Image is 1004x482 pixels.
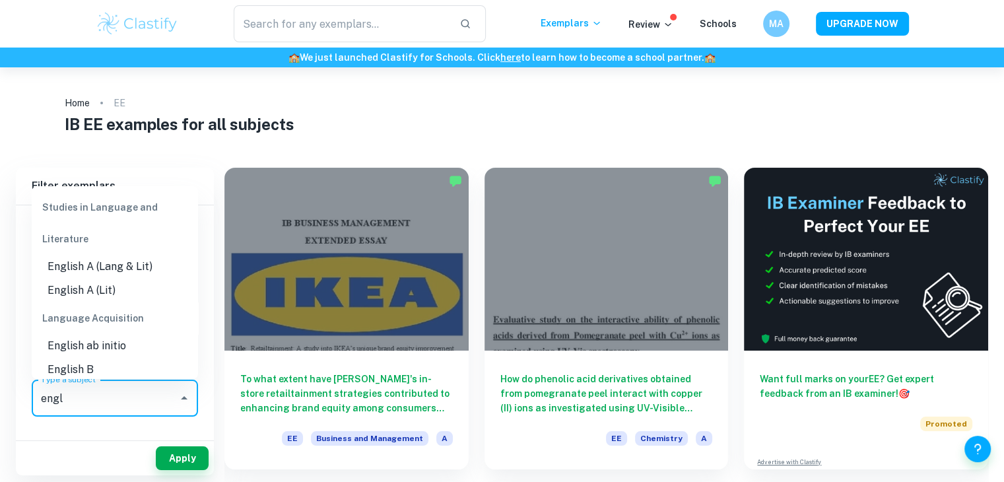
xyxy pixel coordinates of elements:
a: Home [65,94,90,112]
p: Exemplars [541,16,602,30]
img: Thumbnail [744,168,988,351]
h1: IB EE examples for all subjects [65,112,940,136]
li: English ab initio [32,334,198,358]
h6: We just launched Clastify for Schools. Click to learn how to become a school partner. [3,50,1001,65]
img: Clastify logo [96,11,180,37]
button: UPGRADE NOW [816,12,909,36]
button: MA [763,11,789,37]
a: Want full marks on yourEE? Get expert feedback from an IB examiner!PromotedAdvertise with Clastify [744,168,988,469]
span: Chemistry [635,431,688,446]
div: Language Acquisition [32,302,198,334]
img: Marked [708,174,721,188]
a: here [500,52,521,63]
button: Apply [156,446,209,470]
span: EE [606,431,627,446]
h6: To what extent have [PERSON_NAME]'s in-store retailtainment strategies contributed to enhancing b... [240,372,453,415]
button: Close [175,389,193,407]
span: 🏫 [288,52,300,63]
li: English B [32,358,198,382]
span: EE [282,431,303,446]
span: A [436,431,453,446]
p: EE [114,96,125,110]
a: How do phenolic acid derivatives obtained from pomegranate peel interact with copper (II) ions as... [485,168,729,469]
img: Marked [449,174,462,188]
h6: Want full marks on your EE ? Get expert feedback from an IB examiner! [760,372,972,401]
button: Help and Feedback [964,436,991,462]
h6: MA [768,17,784,31]
li: English A (Lit) [32,279,198,302]
span: Promoted [920,417,972,431]
label: Type a subject [41,374,96,385]
a: To what extent have [PERSON_NAME]'s in-store retailtainment strategies contributed to enhancing b... [224,168,469,469]
a: Schools [700,18,737,29]
span: Business and Management [311,431,428,446]
p: Review [628,17,673,32]
li: English A (Lang & Lit) [32,255,198,279]
span: 🎯 [898,388,910,399]
a: Advertise with Clastify [757,458,821,467]
span: 🏫 [704,52,716,63]
input: Search for any exemplars... [234,5,450,42]
h6: How do phenolic acid derivatives obtained from pomegranate peel interact with copper (II) ions as... [500,372,713,415]
h6: Filter exemplars [16,168,214,205]
span: A [696,431,712,446]
div: Studies in Language and Literature [32,191,198,255]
